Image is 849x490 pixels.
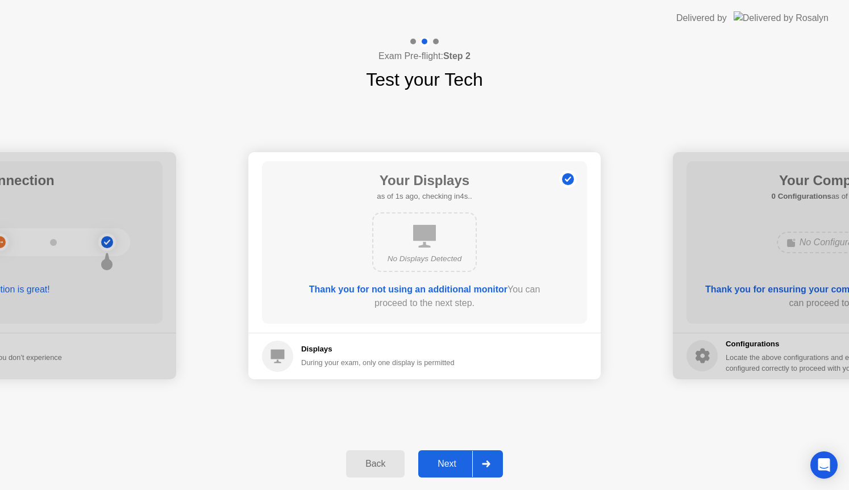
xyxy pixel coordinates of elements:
[301,344,455,355] h5: Displays
[676,11,727,25] div: Delivered by
[422,459,472,469] div: Next
[346,450,405,478] button: Back
[349,459,401,469] div: Back
[366,66,483,93] h1: Test your Tech
[309,284,507,294] b: Thank you for not using an additional monitor
[377,170,472,191] h1: Your Displays
[294,283,555,310] div: You can proceed to the next step.
[443,51,471,61] b: Step 2
[301,357,455,368] div: During your exam, only one display is permitted
[377,191,472,202] h5: as of 1s ago, checking in4s..
[810,451,838,479] div: Open Intercom Messenger
[418,450,503,478] button: Next
[378,49,471,63] h4: Exam Pre-flight:
[734,11,829,24] img: Delivered by Rosalyn
[382,253,467,265] div: No Displays Detected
